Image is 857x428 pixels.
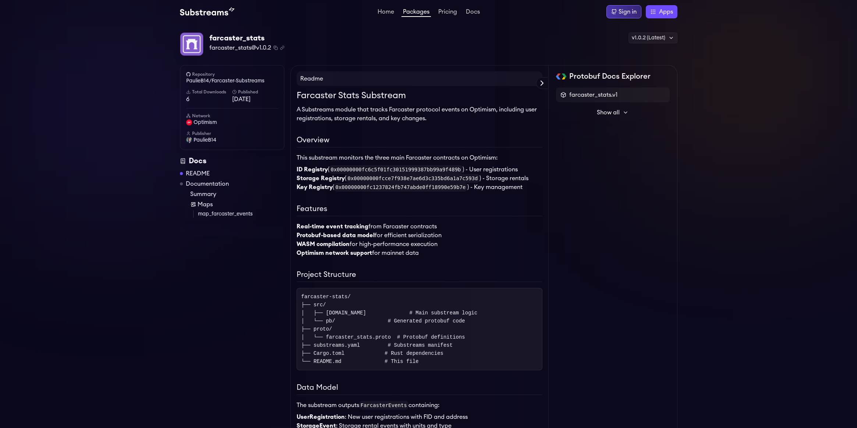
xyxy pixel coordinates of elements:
strong: Protobuf-based data model [297,232,375,238]
img: Protobuf [556,74,567,79]
strong: Storage Registry [297,175,345,181]
h6: Published [232,89,278,95]
strong: Key Registry [297,184,333,190]
img: github [186,72,191,76]
a: Maps [190,200,284,209]
strong: ID Registry [297,167,328,172]
li: ( ) - Storage rentals [297,174,542,183]
a: Docs [464,9,481,16]
a: PaulieB14 [186,136,278,144]
span: farcaster_stats@v1.0.2 [209,43,271,52]
p: This substream monitors the three main Farcaster contracts on Optimism: [297,153,542,162]
h6: Total Downloads [186,89,232,95]
h6: Publisher [186,131,278,136]
li: for high-performance execution [297,240,542,249]
a: README [186,169,210,178]
a: Sign in [606,5,641,18]
a: Pricing [437,9,458,16]
img: Substream's logo [180,7,234,16]
a: Documentation [186,179,229,188]
span: Apps [659,7,673,16]
code: 0x00000000fcce7f938e7ae6d3c335bd6a1a7c593d [346,174,479,183]
img: optimism [186,120,192,125]
li: : New user registrations with FID and address [297,413,542,421]
h2: Overview [297,135,542,147]
code: FarcasterEvents [359,401,408,410]
button: Copy .spkg link to clipboard [280,46,284,50]
img: Map icon [190,201,196,207]
code: farcaster-stats/ ├── src/ │ ├── [DOMAIN_NAME] # Main substream logic │ └── pb/ # Generated protob... [301,294,478,364]
h6: Repository [186,71,278,77]
a: map_farcaster_events [198,210,284,218]
span: [DATE] [232,95,278,104]
span: Show all [597,108,620,117]
strong: WASM compilation [297,241,350,247]
div: Docs [180,156,284,166]
strong: Optimism network support [297,250,372,256]
h4: Readme [297,71,542,86]
code: 0x00000000fc1237824fb747abde0ff18990e59b7e [334,183,467,192]
h1: Farcaster Stats Substream [297,89,542,102]
h2: Protobuf Docs Explorer [569,71,651,82]
li: for efficient serialization [297,231,542,240]
a: Packages [401,9,431,17]
h2: Project Structure [297,269,542,282]
li: for mainnet data [297,249,542,257]
li: from Farcaster contracts [297,222,542,231]
button: Show all [556,105,670,120]
h6: Network [186,113,278,119]
h2: Features [297,203,542,216]
span: optimism [194,119,217,126]
span: farcaster_stats.v1 [569,90,617,99]
a: Home [376,9,396,16]
code: 0x00000000fc6c5f01fc30151999387bb99a9f489b [329,165,463,174]
button: Copy package name and version [273,46,278,50]
a: PaulieB14/Farcaster-Substreams [186,77,278,85]
a: Summary [190,190,284,199]
a: optimism [186,119,278,126]
li: ( ) - Key management [297,183,542,192]
h2: Data Model [297,382,542,395]
strong: UserRegistration [297,414,345,420]
p: The substream outputs containing: [297,401,542,410]
span: PaulieB14 [194,136,216,144]
div: farcaster_stats [209,33,284,43]
strong: Real-time event tracking [297,224,368,229]
span: 6 [186,95,232,104]
li: ( ) - User registrations [297,165,542,174]
img: User Avatar [186,137,192,143]
p: A Substreams module that tracks Farcaster protocol events on Optimism, including user registratio... [297,105,542,123]
div: Sign in [619,7,637,16]
div: v1.0.2 (Latest) [628,32,677,43]
img: Package Logo [180,33,203,56]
